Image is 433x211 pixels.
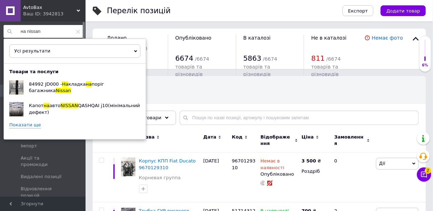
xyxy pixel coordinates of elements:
[379,161,385,166] span: Дії
[301,158,316,164] b: 3 500
[68,81,86,87] span: кладка
[107,7,171,15] div: Перелік позицій
[23,11,86,17] div: Ваш ID: 3942813
[180,111,419,125] input: Пошук по назві позиції, артикулу і пошуковим запитам
[23,4,77,11] span: AvtoBax
[50,103,61,108] span: авто
[14,48,50,54] span: Усі результати
[175,35,212,41] span: Опубліковано
[417,167,431,182] button: Чат з покупцем2
[348,8,368,14] span: Експорт
[243,64,271,77] span: товарів та різновидів
[61,103,78,108] span: NISSAN
[175,54,194,62] span: 6674
[232,134,243,140] span: Код
[121,158,135,177] img: Корпус КПП Fiat Ducato 9670129310
[311,54,325,62] span: 811
[202,152,230,202] div: [DATE]
[330,152,374,202] div: 0
[9,122,41,129] a: Показати ще
[29,81,62,87] span: 84992 JD000 -
[139,175,181,181] a: Корневая группа
[29,103,140,115] span: QASHQAI j10(мінімальний дефект)
[261,158,284,172] span: Немає в наявності
[107,35,127,41] span: Додано
[334,134,365,147] span: Замовлення
[62,81,68,87] span: На
[326,56,341,62] span: / 6674
[21,143,37,149] span: Імпорт
[263,56,277,62] span: / 6674
[21,174,62,180] span: Видалені позиції
[4,25,84,38] input: Пошук
[29,103,43,108] span: Капот
[311,64,339,77] span: товарів та різновидів
[243,54,262,62] span: 5863
[301,168,328,175] div: Роздріб
[21,186,66,199] span: Відновлення позицій
[43,103,49,108] span: на
[56,88,71,93] span: Nissan
[372,35,403,41] a: Немає фото
[21,155,66,168] span: Акції та промокоди
[243,35,271,41] span: В каталозі
[419,63,431,68] div: 6%
[301,158,321,164] div: ₴
[311,35,346,41] span: Не в каталозі
[386,8,420,14] span: Додати товар
[342,5,374,16] button: Експорт
[301,134,314,140] span: Ціна
[381,5,426,16] button: Додати товар
[261,134,293,147] span: Відображення
[232,158,256,170] span: 9670129310
[139,134,155,140] span: Назва
[4,69,64,75] div: Товари та послуги
[261,171,298,177] div: Опубліковано
[195,56,209,62] span: / 6674
[203,134,217,140] span: Дата
[139,158,196,170] a: Корпус КПП Fiat Ducato 9670129310
[175,64,203,77] span: товарів та різновидів
[425,167,431,174] span: 2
